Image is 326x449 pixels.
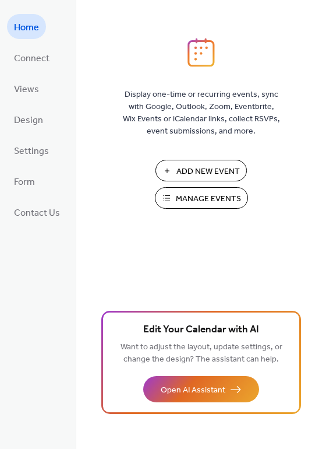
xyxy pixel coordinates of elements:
span: Design [14,111,43,129]
button: Add New Event [155,160,247,181]
span: Manage Events [176,193,241,205]
span: Open AI Assistant [161,384,225,397]
a: Design [7,107,50,132]
a: Contact Us [7,199,67,224]
span: Views [14,80,39,99]
a: Home [7,14,46,39]
button: Manage Events [155,187,248,209]
span: Contact Us [14,204,60,222]
span: Add New Event [176,166,240,178]
span: Settings [14,142,49,160]
button: Open AI Assistant [143,376,259,402]
span: Form [14,173,35,191]
a: Form [7,169,42,194]
span: Connect [14,50,49,68]
span: Want to adjust the layout, update settings, or change the design? The assistant can help. [121,339,282,367]
span: Edit Your Calendar with AI [143,322,259,338]
a: Connect [7,45,56,70]
span: Home [14,19,39,37]
a: Views [7,76,46,101]
img: logo_icon.svg [187,38,214,67]
span: Display one-time or recurring events, sync with Google, Outlook, Zoom, Eventbrite, Wix Events or ... [123,89,280,138]
a: Settings [7,138,56,163]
